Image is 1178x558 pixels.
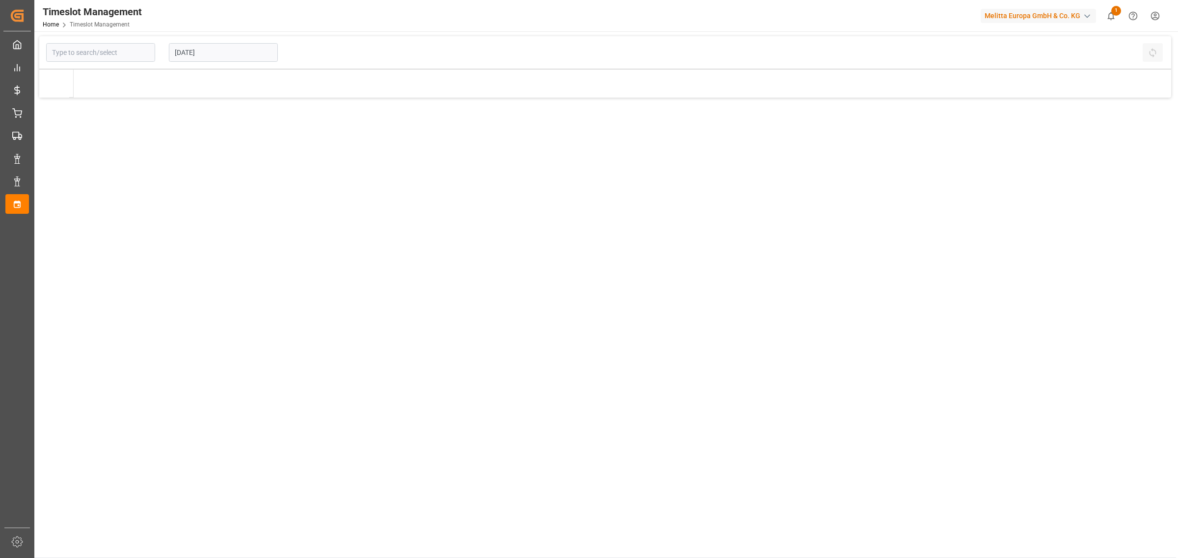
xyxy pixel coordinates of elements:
[981,6,1100,25] button: Melitta Europa GmbH & Co. KG
[981,9,1096,23] div: Melitta Europa GmbH & Co. KG
[169,43,278,62] input: DD-MM-YYYY
[1122,5,1144,27] button: Help Center
[1100,5,1122,27] button: show 1 new notifications
[43,4,142,19] div: Timeslot Management
[46,43,155,62] input: Type to search/select
[43,21,59,28] a: Home
[1111,6,1121,16] span: 1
